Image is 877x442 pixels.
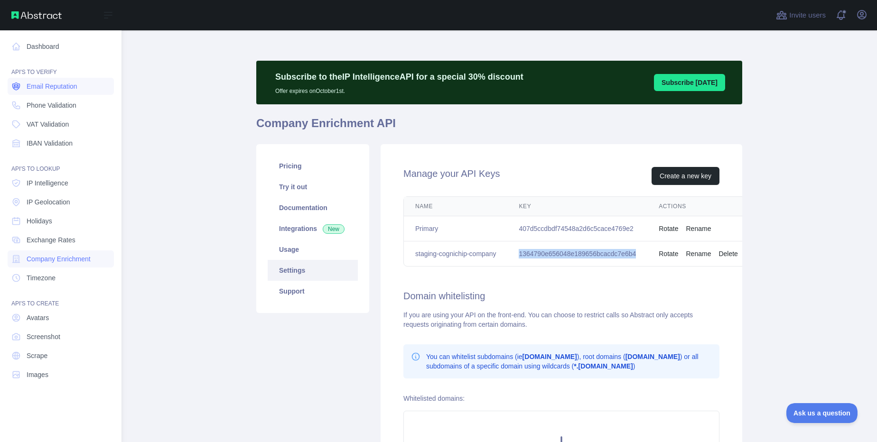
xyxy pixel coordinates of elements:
[8,347,114,364] a: Scrape
[8,231,114,249] a: Exchange Rates
[8,309,114,326] a: Avatars
[403,310,719,329] div: If you are using your API on the front-end. You can choose to restrict calls so Abstract only acc...
[268,176,358,197] a: Try it out
[268,218,358,239] a: Integrations New
[27,254,91,264] span: Company Enrichment
[403,167,500,185] h2: Manage your API Keys
[8,78,114,95] a: Email Reputation
[27,120,69,129] span: VAT Validation
[507,216,647,241] td: 407d5ccdbdf74548a2d6c5cace4769e2
[8,193,114,211] a: IP Geolocation
[8,269,114,286] a: Timezone
[268,239,358,260] a: Usage
[404,197,507,216] th: Name
[686,224,711,233] button: Rename
[403,289,719,303] h2: Domain whitelisting
[8,175,114,192] a: IP Intelligence
[659,224,678,233] button: Rotate
[659,249,678,258] button: Rotate
[268,156,358,176] a: Pricing
[275,70,523,83] p: Subscribe to the IP Intelligence API for a special 30 % discount
[27,351,47,360] span: Scrape
[27,273,56,283] span: Timezone
[256,116,742,138] h1: Company Enrichment API
[268,197,358,218] a: Documentation
[8,212,114,230] a: Holidays
[27,370,48,379] span: Images
[27,332,60,341] span: Screenshot
[268,281,358,302] a: Support
[27,235,75,245] span: Exchange Rates
[574,362,633,370] b: *.[DOMAIN_NAME]
[27,101,76,110] span: Phone Validation
[647,197,749,216] th: Actions
[718,249,737,258] button: Delete
[8,288,114,307] div: API'S TO CREATE
[275,83,523,95] p: Offer expires on October 1st.
[774,8,828,23] button: Invite users
[27,138,73,148] span: IBAN Validation
[8,97,114,114] a: Phone Validation
[27,178,68,188] span: IP Intelligence
[27,82,77,91] span: Email Reputation
[8,154,114,173] div: API'S TO LOOKUP
[507,197,647,216] th: Key
[625,353,680,360] b: [DOMAIN_NAME]
[404,216,507,241] td: Primary
[8,250,114,267] a: Company Enrichment
[8,328,114,345] a: Screenshot
[403,395,465,402] label: Whitelisted domains:
[522,353,577,360] b: [DOMAIN_NAME]
[27,197,70,207] span: IP Geolocation
[8,57,114,76] div: API'S TO VERIFY
[27,216,52,226] span: Holidays
[686,249,711,258] button: Rename
[654,74,725,91] button: Subscribe [DATE]
[786,403,858,423] iframe: Toggle Customer Support
[507,241,647,267] td: 1364790e656048e189656bcacdc7e6b4
[323,224,345,234] span: New
[11,11,62,19] img: Abstract API
[268,260,358,281] a: Settings
[8,38,114,55] a: Dashboard
[8,135,114,152] a: IBAN Validation
[404,241,507,267] td: staging-cognichip-company
[652,167,719,185] button: Create a new key
[789,10,826,21] span: Invite users
[27,313,49,322] span: Avatars
[8,116,114,133] a: VAT Validation
[426,352,712,371] p: You can whitelist subdomains (ie ), root domains ( ) or all subdomains of a specific domain using...
[8,366,114,383] a: Images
